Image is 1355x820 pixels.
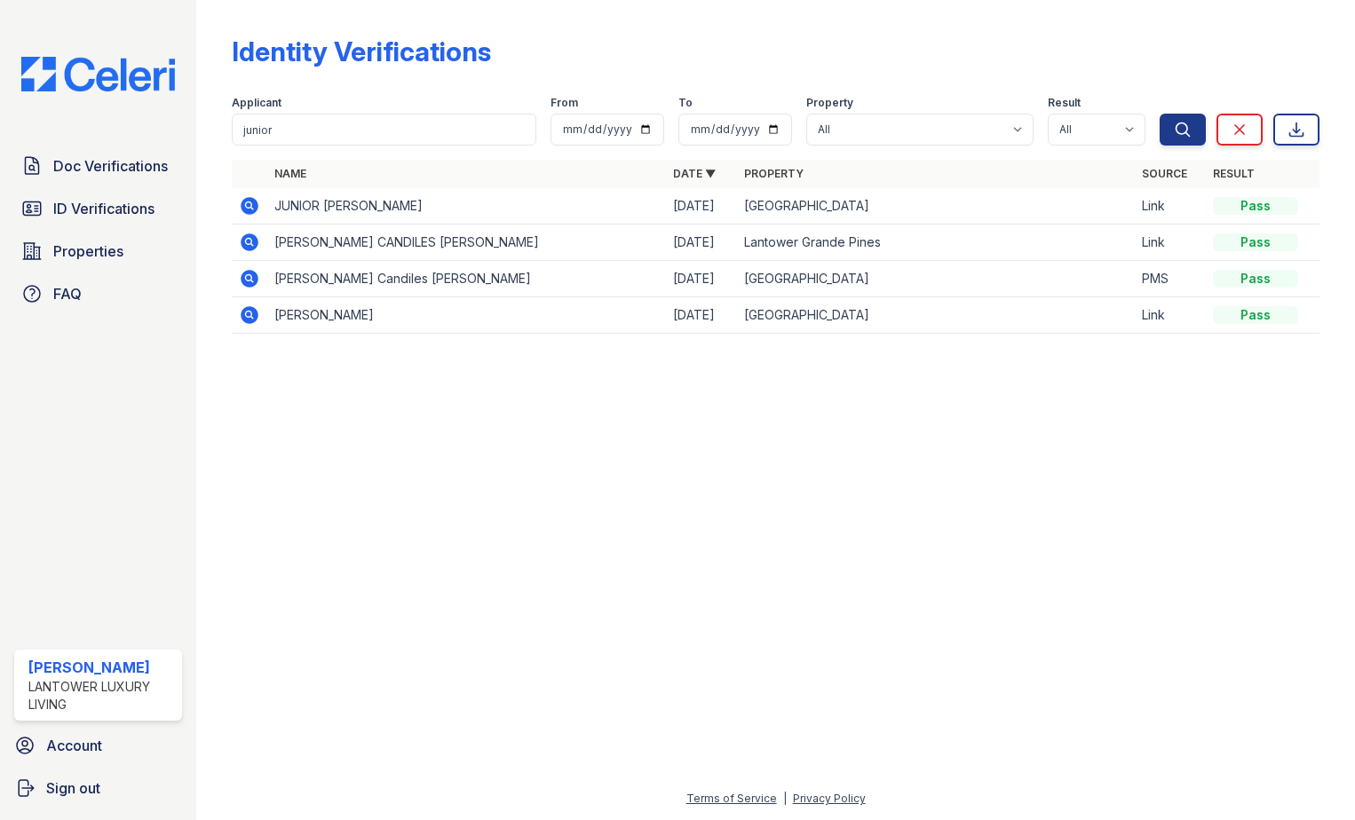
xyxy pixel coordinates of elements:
[28,678,175,714] div: Lantower Luxury Living
[53,198,155,219] span: ID Verifications
[1213,197,1298,215] div: Pass
[232,35,491,67] div: Identity Verifications
[737,188,1136,225] td: [GEOGRAPHIC_DATA]
[53,283,82,304] span: FAQ
[274,167,306,180] a: Name
[232,96,281,110] label: Applicant
[1135,297,1206,334] td: Link
[53,240,123,262] span: Properties
[267,188,666,225] td: JUNIOR [PERSON_NAME]
[737,297,1136,334] td: [GEOGRAPHIC_DATA]
[806,96,853,110] label: Property
[1135,261,1206,297] td: PMS
[666,297,737,334] td: [DATE]
[783,792,787,805] div: |
[737,261,1136,297] td: [GEOGRAPHIC_DATA]
[53,155,168,177] span: Doc Verifications
[551,96,578,110] label: From
[744,167,804,180] a: Property
[1135,225,1206,261] td: Link
[666,188,737,225] td: [DATE]
[737,225,1136,261] td: Lantower Grande Pines
[46,735,102,756] span: Account
[14,233,182,269] a: Properties
[14,276,182,311] a: FAQ
[793,792,866,805] a: Privacy Policy
[267,261,666,297] td: [PERSON_NAME] Candiles [PERSON_NAME]
[267,225,666,261] td: [PERSON_NAME] CANDILES [PERSON_NAME]
[1213,167,1255,180] a: Result
[14,191,182,226] a: ID Verifications
[7,728,189,763] a: Account
[686,792,777,805] a: Terms of Service
[1213,306,1298,324] div: Pass
[1135,188,1206,225] td: Link
[666,225,737,261] td: [DATE]
[232,114,536,146] input: Search by name or phone number
[666,261,737,297] td: [DATE]
[678,96,693,110] label: To
[7,57,189,91] img: CE_Logo_Blue-a8612792a0a2168367f1c8372b55b34899dd931a85d93a1a3d3e32e68fde9ad4.png
[673,167,716,180] a: Date ▼
[1213,233,1298,251] div: Pass
[1142,167,1187,180] a: Source
[28,657,175,678] div: [PERSON_NAME]
[267,297,666,334] td: [PERSON_NAME]
[14,148,182,184] a: Doc Verifications
[7,770,189,806] a: Sign out
[1048,96,1081,110] label: Result
[46,777,100,799] span: Sign out
[1213,270,1298,288] div: Pass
